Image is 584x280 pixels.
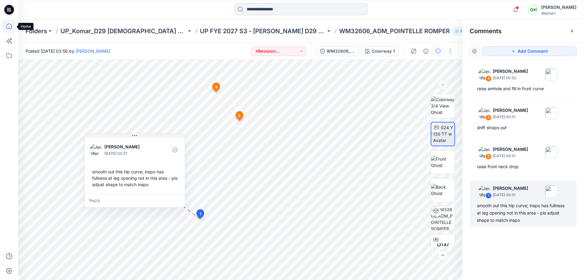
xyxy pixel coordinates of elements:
div: smooth out this hip curve; inspo has fullness at leg opening not in this area - pls adjust shape ... [90,166,180,190]
span: BW [437,241,449,252]
p: [DATE] 00:51 [493,192,528,198]
div: [PERSON_NAME] [541,4,576,11]
span: 2 [238,113,241,119]
button: Details [421,46,431,56]
img: Jennifer Yerkes [478,107,490,119]
img: WM32606_ADM_POINTELLE ROMPER Colorway 1 [431,206,455,230]
p: [DATE] 00:51 [493,153,528,159]
button: Colorway 1 [361,46,399,56]
p: [DATE] 00:51 [493,114,528,120]
p: [PERSON_NAME] [493,146,528,153]
div: raise front neck drop [477,163,569,170]
p: 36 [460,28,465,34]
p: [PERSON_NAME] [104,143,154,151]
img: Front Ghost [431,156,455,168]
p: [DATE] 00:52 [493,75,528,81]
img: Jennifer Yerkes [478,68,490,80]
span: 1 [200,211,201,217]
div: shift straps out [477,124,569,131]
div: GH [528,4,539,15]
p: WM32606_ADM_POINTELLE ROMPER [339,27,450,35]
div: WM32606_ADM_POINTELLE ROMPER [327,48,355,55]
a: UP FYE 2027 S3 - [PERSON_NAME] D29 [DEMOGRAPHIC_DATA] Sleepwear [200,27,326,35]
img: Back Ghost [431,184,455,197]
a: [PERSON_NAME] [75,48,110,54]
span: 3 [215,84,217,90]
div: 3 [485,115,492,121]
button: 36 [452,27,472,35]
p: [DATE] 00:51 [104,151,154,157]
img: Colorway 3/4 View Ghost [431,96,455,115]
a: UP_Komar_D29 [DEMOGRAPHIC_DATA] Sleep [61,27,186,35]
div: Reply [85,194,185,207]
div: Walmart [541,11,576,16]
div: 4 [485,76,492,82]
img: Jennifer Yerkes [90,144,102,156]
p: [PERSON_NAME] [493,185,528,192]
img: Jennifer Yerkes [478,185,490,197]
p: [PERSON_NAME] [493,107,528,114]
div: Colorway 1 [372,48,395,55]
img: Jennifer Yerkes [478,146,490,158]
div: 2 [485,154,492,160]
a: Folders [26,27,47,35]
button: Add Comment [482,46,577,56]
h2: Comments [470,27,502,35]
div: raise amhole and fill in front curve [477,85,569,92]
div: 1 [485,193,492,199]
img: 2024 Y 130 TT w Avatar [433,124,454,144]
span: Posted [DATE] 03:56 by [26,48,110,54]
div: smooth out this hip curve; inspo has fullness at leg opening not in this area - pls adjust shape ... [477,202,569,224]
p: [PERSON_NAME] [493,68,528,75]
button: WM32606_ADM_POINTELLE ROMPER [316,46,359,56]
